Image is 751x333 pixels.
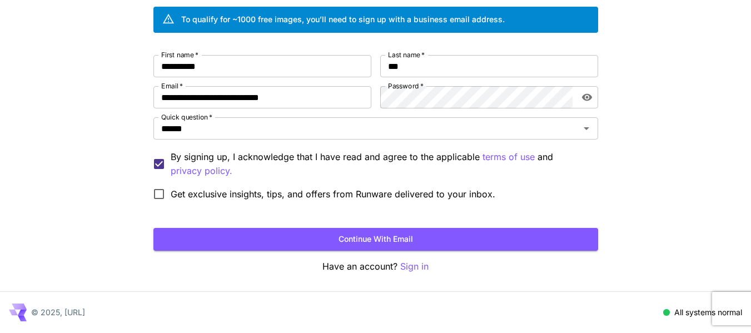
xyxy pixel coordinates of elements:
[153,228,598,251] button: Continue with email
[674,306,742,318] p: All systems normal
[171,164,232,178] button: By signing up, I acknowledge that I have read and agree to the applicable terms of use and
[161,50,198,59] label: First name
[171,164,232,178] p: privacy policy.
[161,81,183,91] label: Email
[31,306,85,318] p: © 2025, [URL]
[483,150,535,164] button: By signing up, I acknowledge that I have read and agree to the applicable and privacy policy.
[577,87,597,107] button: toggle password visibility
[153,260,598,274] p: Have an account?
[483,150,535,164] p: terms of use
[388,50,425,59] label: Last name
[171,187,495,201] span: Get exclusive insights, tips, and offers from Runware delivered to your inbox.
[161,112,212,122] label: Quick question
[579,121,594,136] button: Open
[171,150,589,178] p: By signing up, I acknowledge that I have read and agree to the applicable and
[400,260,429,274] button: Sign in
[388,81,424,91] label: Password
[181,13,505,25] div: To qualify for ~1000 free images, you’ll need to sign up with a business email address.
